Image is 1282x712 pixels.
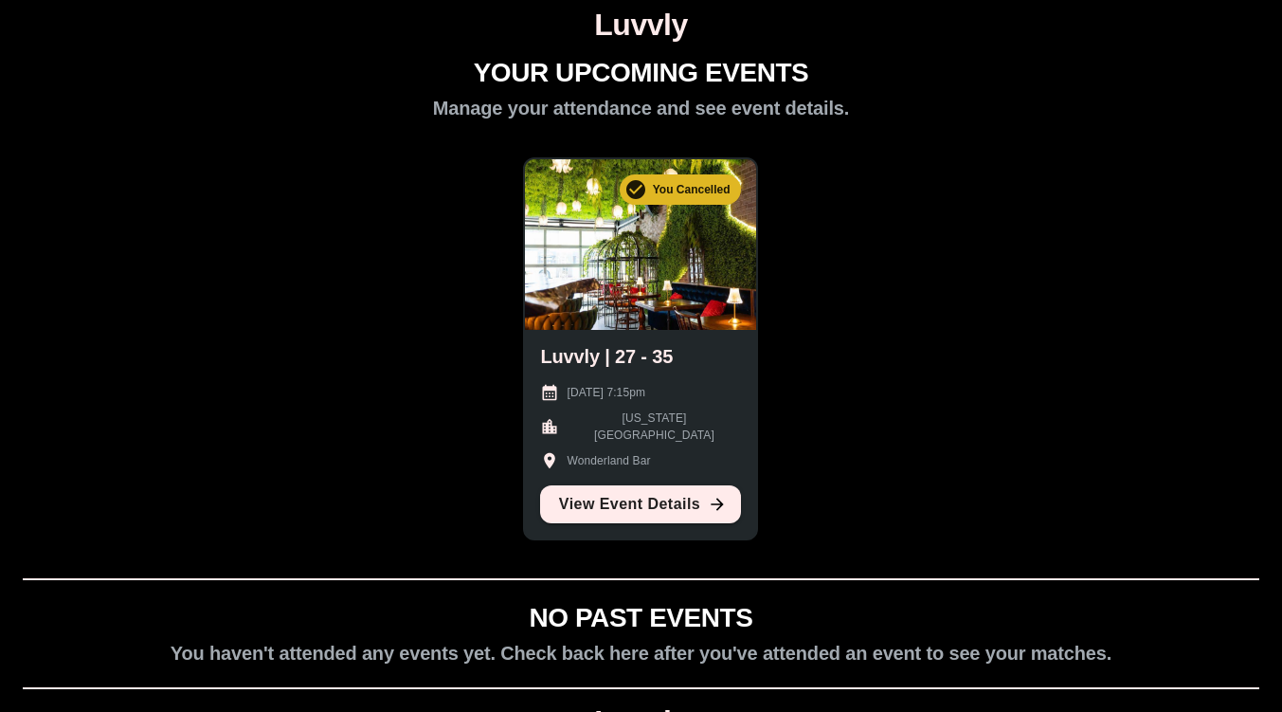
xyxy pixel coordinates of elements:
h1: YOUR UPCOMING EVENTS [474,58,809,89]
h2: Manage your attendance and see event details. [433,97,849,119]
h2: You haven't attended any events yet. Check back here after you've attended an event to see your m... [171,642,1111,665]
h2: Luvvly | 27 - 35 [540,345,673,368]
h1: Luvvly [8,8,1274,43]
p: [DATE] 7:15pm [567,384,645,401]
span: You Cancelled [641,183,742,196]
h1: NO PAST EVENTS [529,603,752,634]
p: Wonderland Bar [567,452,650,469]
a: View Event Details [540,485,741,523]
p: [US_STATE][GEOGRAPHIC_DATA] [567,410,741,444]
